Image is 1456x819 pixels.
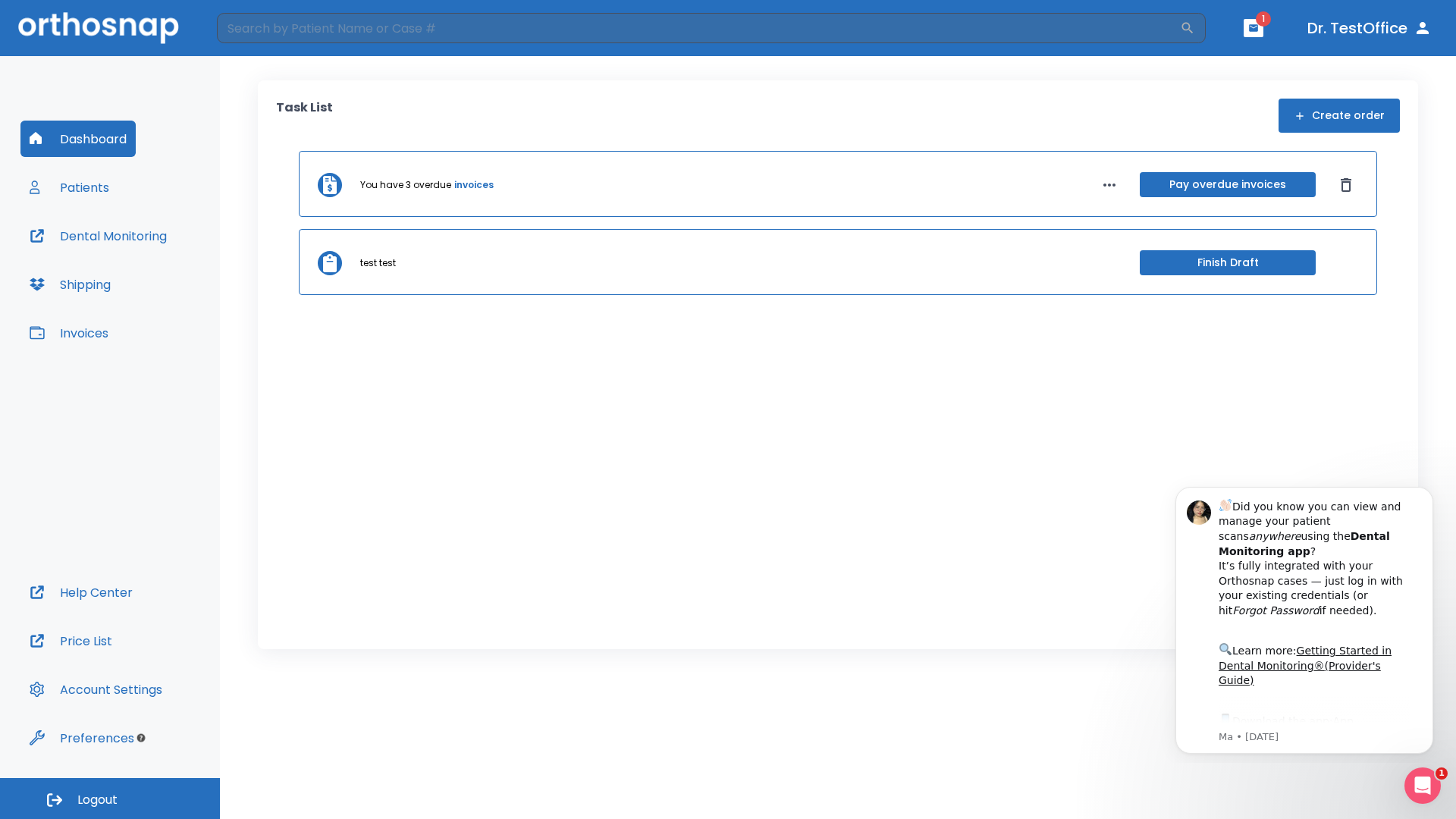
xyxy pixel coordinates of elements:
[20,574,142,610] button: Help Center
[1436,767,1448,780] span: 1
[18,12,179,43] img: Orthosnap
[20,121,136,157] button: Dashboard
[1140,250,1316,275] button: Finish Draft
[360,256,396,270] p: test test
[20,169,118,206] button: Patients
[66,257,257,271] p: Message from Ma, sent 5w ago
[66,238,257,315] div: Download the app: | ​ Let us know if you need help getting started!
[276,99,333,133] p: Task List
[20,623,121,659] button: Price List
[20,218,176,254] button: Dental Monitoring
[217,13,1180,43] input: Search by Patient Name or Case #
[1301,14,1438,42] button: Dr. TestOffice
[20,315,118,351] button: Invoices
[454,178,494,192] a: invoices
[360,178,451,192] p: You have 3 overdue
[77,792,118,808] span: Logout
[20,266,120,303] button: Shipping
[1153,473,1456,763] iframe: Intercom notifications message
[66,242,201,269] a: App Store
[134,731,148,745] div: Tooltip anchor
[20,671,171,708] button: Account Settings
[1279,99,1400,133] button: Create order
[1256,11,1271,27] span: 1
[20,720,143,756] button: Preferences
[1140,172,1316,197] button: Pay overdue invoices
[1334,173,1358,197] button: Dismiss
[257,24,269,36] button: Dismiss notification
[1404,767,1441,804] iframe: Intercom live chat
